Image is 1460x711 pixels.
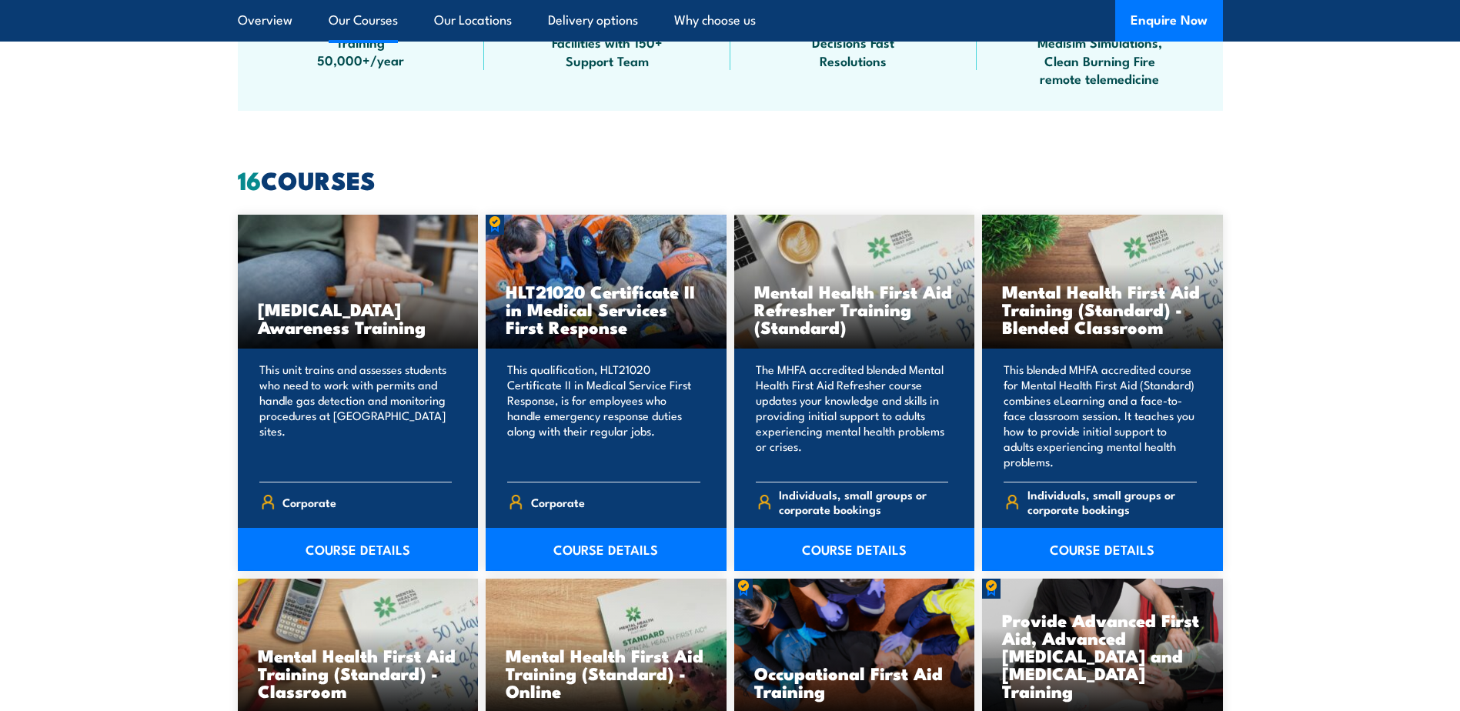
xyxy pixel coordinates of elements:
[531,490,585,514] span: Corporate
[1027,487,1197,516] span: Individuals, small groups or corporate bookings
[1031,15,1169,88] span: Technology, VR, Medisim Simulations, Clean Burning Fire remote telemedicine
[1004,362,1197,469] p: This blended MHFA accredited course for Mental Health First Aid (Standard) combines eLearning and...
[486,528,727,571] a: COURSE DETAILS
[754,282,955,335] h3: Mental Health First Aid Refresher Training (Standard)
[506,646,707,699] h3: Mental Health First Aid Training (Standard) - Online
[258,646,459,699] h3: Mental Health First Aid Training (Standard) - Classroom
[258,300,459,335] h3: [MEDICAL_DATA] Awareness Training
[506,282,707,335] h3: HLT21020 Certificate II in Medical Services First Response
[238,169,1223,190] h2: COURSES
[779,487,948,516] span: Individuals, small groups or corporate bookings
[538,15,677,69] span: Specialist Training Facilities with 150+ Support Team
[1002,611,1203,699] h3: Provide Advanced First Aid, Advanced [MEDICAL_DATA] and [MEDICAL_DATA] Training
[507,362,700,469] p: This qualification, HLT21020 Certificate II in Medical Service First Response, is for employees w...
[238,160,261,199] strong: 16
[1002,282,1203,335] h3: Mental Health First Aid Training (Standard) - Blended Classroom
[282,490,336,514] span: Corporate
[982,528,1223,571] a: COURSE DETAILS
[292,15,430,69] span: Australia Wide Training 50,000+/year
[784,15,923,69] span: Fast Response Fast Decisions Fast Resolutions
[756,362,949,469] p: The MHFA accredited blended Mental Health First Aid Refresher course updates your knowledge and s...
[754,664,955,699] h3: Occupational First Aid Training
[238,528,479,571] a: COURSE DETAILS
[259,362,453,469] p: This unit trains and assesses students who need to work with permits and handle gas detection and...
[734,528,975,571] a: COURSE DETAILS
